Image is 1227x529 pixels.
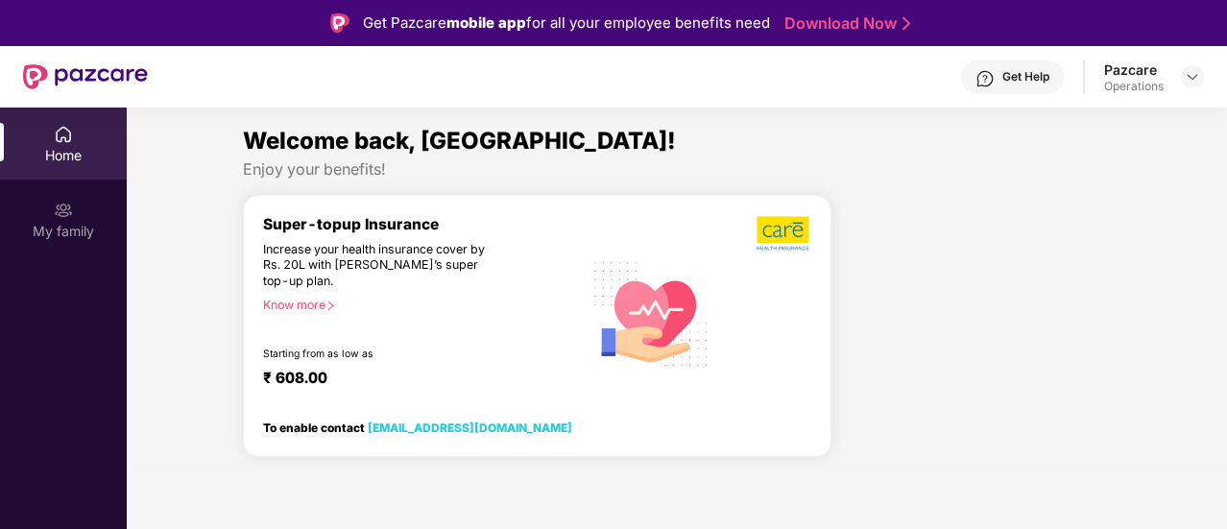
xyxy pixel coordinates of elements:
[325,301,336,311] span: right
[446,13,526,32] strong: mobile app
[243,127,676,155] span: Welcome back, [GEOGRAPHIC_DATA]!
[1104,60,1164,79] div: Pazcare
[263,421,572,434] div: To enable contact
[54,125,73,144] img: svg+xml;base64,PHN2ZyBpZD0iSG9tZSIgeG1sbnM9Imh0dHA6Ly93d3cudzMub3JnLzIwMDAvc3ZnIiB3aWR0aD0iMjAiIG...
[263,242,500,290] div: Increase your health insurance cover by Rs. 20L with [PERSON_NAME]’s super top-up plan.
[1104,79,1164,94] div: Operations
[263,348,501,361] div: Starting from as low as
[263,298,571,311] div: Know more
[902,13,910,34] img: Stroke
[23,64,148,89] img: New Pazcare Logo
[757,215,811,252] img: b5dec4f62d2307b9de63beb79f102df3.png
[263,369,564,392] div: ₹ 608.00
[784,13,904,34] a: Download Now
[368,421,572,435] a: [EMAIL_ADDRESS][DOMAIN_NAME]
[330,13,349,33] img: Logo
[363,12,770,35] div: Get Pazcare for all your employee benefits need
[975,69,995,88] img: svg+xml;base64,PHN2ZyBpZD0iSGVscC0zMngzMiIgeG1sbnM9Imh0dHA6Ly93d3cudzMub3JnLzIwMDAvc3ZnIiB3aWR0aD...
[1002,69,1049,84] div: Get Help
[54,201,73,220] img: svg+xml;base64,PHN2ZyB3aWR0aD0iMjAiIGhlaWdodD0iMjAiIHZpZXdCb3g9IjAgMCAyMCAyMCIgZmlsbD0ibm9uZSIgeG...
[263,215,583,233] div: Super-topup Insurance
[583,243,720,382] img: svg+xml;base64,PHN2ZyB4bWxucz0iaHR0cDovL3d3dy53My5vcmcvMjAwMC9zdmciIHhtbG5zOnhsaW5rPSJodHRwOi8vd3...
[243,159,1111,180] div: Enjoy your benefits!
[1185,69,1200,84] img: svg+xml;base64,PHN2ZyBpZD0iRHJvcGRvd24tMzJ4MzIiIHhtbG5zPSJodHRwOi8vd3d3LnczLm9yZy8yMDAwL3N2ZyIgd2...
